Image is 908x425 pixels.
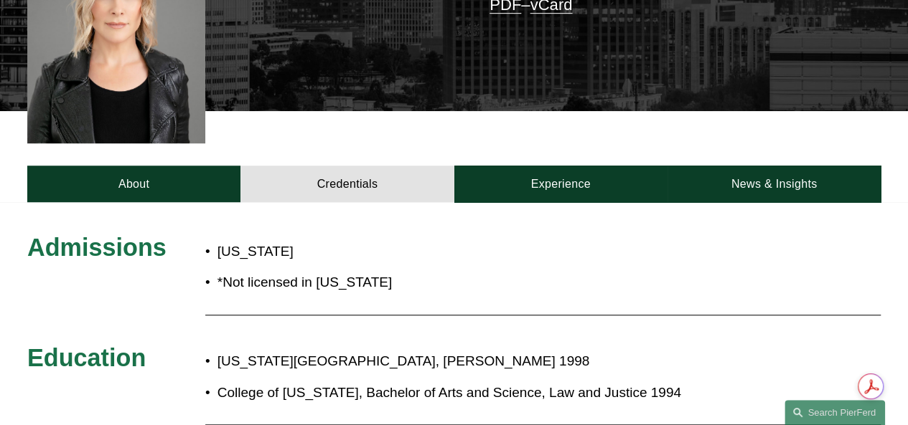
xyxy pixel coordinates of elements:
[217,270,525,295] p: *Not licensed in [US_STATE]
[240,166,454,202] a: Credentials
[785,400,885,425] a: Search this site
[454,166,668,202] a: Experience
[217,349,774,373] p: [US_STATE][GEOGRAPHIC_DATA], [PERSON_NAME] 1998
[668,166,881,202] a: News & Insights
[27,166,240,202] a: About
[27,234,167,261] span: Admissions
[27,344,146,371] span: Education
[217,239,525,264] p: [US_STATE]
[217,381,774,405] p: College of [US_STATE], Bachelor of Arts and Science, Law and Justice 1994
